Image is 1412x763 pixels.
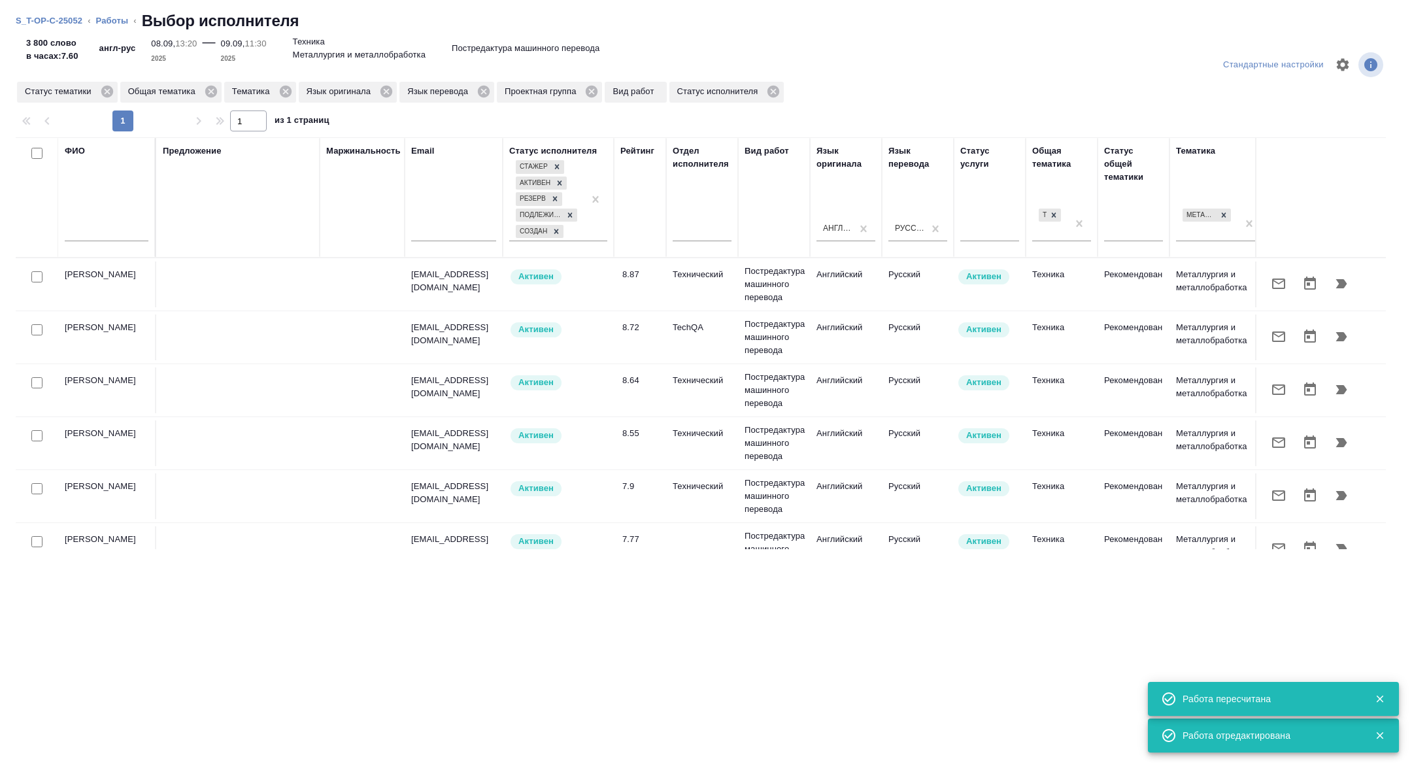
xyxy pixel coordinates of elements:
div: Рядовой исполнитель: назначай с учетом рейтинга [509,533,607,551]
td: [PERSON_NAME] [58,526,156,572]
div: Активен [516,177,552,190]
p: Постредактура машинного перевода [745,318,803,357]
div: Язык перевода [888,144,947,171]
span: Посмотреть информацию [1358,52,1386,77]
p: Активен [966,429,1001,442]
p: 09.09, [221,39,245,48]
div: Тематика [224,82,296,103]
td: Рекомендован [1098,473,1169,519]
button: Открыть календарь загрузки [1294,480,1326,511]
div: Техника [1037,207,1062,224]
p: Активен [518,535,554,548]
p: Металлургия и металлобработка [1176,533,1261,559]
p: Металлургия и металлобработка [1176,374,1261,400]
nav: breadcrumb [16,10,1396,31]
td: Английский [810,420,882,466]
div: 8.72 [622,321,660,334]
h2: Выбор исполнителя [142,10,299,31]
div: Стажер [516,160,550,174]
div: Стажер, Активен, Резерв, Подлежит внедрению, Создан [514,191,563,207]
div: — [202,31,215,65]
div: Рядовой исполнитель: назначай с учетом рейтинга [509,374,607,392]
button: Открыть календарь загрузки [1294,427,1326,458]
button: Открыть календарь загрузки [1294,533,1326,564]
input: Выбери исполнителей, чтобы отправить приглашение на работу [31,271,42,282]
div: Общая тематика [120,82,222,103]
button: Закрыть [1366,730,1393,741]
div: 8.64 [622,374,660,387]
td: Английский [810,473,882,519]
div: Металлургия и металлобработка [1181,207,1232,224]
td: Техника [1026,420,1098,466]
div: Предложение [163,144,222,158]
button: Отправить предложение о работе [1263,480,1294,511]
span: Настроить таблицу [1327,49,1358,80]
p: Общая тематика [128,85,200,98]
p: 3 800 слово [26,37,78,50]
div: Работа отредактирована [1183,729,1355,742]
button: Продолжить [1326,480,1357,511]
td: Техника [1026,262,1098,307]
input: Выбери исполнителей, чтобы отправить приглашение на работу [31,536,42,547]
p: Проектная группа [505,85,580,98]
td: Русский [882,367,954,413]
div: Создан [516,225,549,239]
p: Постредактура машинного перевода [745,424,803,463]
p: Постредактура машинного перевода [452,42,599,55]
p: Активен [966,535,1001,548]
div: Резерв [516,192,548,206]
div: Стажер, Активен, Резерв, Подлежит внедрению, Создан [514,207,579,224]
p: Тематика [232,85,275,98]
p: Активен [518,323,554,336]
button: Отправить предложение о работе [1263,427,1294,458]
div: Статус услуги [960,144,1019,171]
div: Статус тематики [17,82,118,103]
p: Постредактура машинного перевода [745,371,803,410]
p: Активен [518,270,554,283]
p: Активен [966,482,1001,495]
td: Технический [666,420,738,466]
td: Рекомендован [1098,367,1169,413]
input: Выбери исполнителей, чтобы отправить приглашение на работу [31,430,42,441]
div: Английский [823,223,853,234]
td: Русский [882,420,954,466]
button: Отправить предложение о работе [1263,268,1294,299]
td: [PERSON_NAME] [58,314,156,360]
div: split button [1220,55,1327,75]
p: Активен [518,429,554,442]
button: Продолжить [1326,321,1357,352]
td: Русский [882,262,954,307]
div: Рядовой исполнитель: назначай с учетом рейтинга [509,480,607,498]
div: ФИО [65,144,85,158]
div: Работа пересчитана [1183,692,1355,705]
p: Активен [966,376,1001,389]
button: Продолжить [1326,268,1357,299]
td: Технический [666,262,738,307]
div: 7.9 [622,480,660,493]
input: Выбери исполнителей, чтобы отправить приглашение на работу [31,377,42,388]
div: Email [411,144,434,158]
p: Активен [518,376,554,389]
button: Продолжить [1326,374,1357,405]
td: Русский [882,473,954,519]
p: Постредактура машинного перевода [745,265,803,304]
p: [EMAIL_ADDRESS][DOMAIN_NAME] [411,480,496,506]
p: Металлургия и металлобработка [1176,480,1261,506]
div: Язык перевода [399,82,494,103]
div: Стажер, Активен, Резерв, Подлежит внедрению, Создан [514,175,568,192]
p: Металлургия и металлобработка [1176,427,1261,453]
div: Русский [895,223,925,234]
p: Активен [518,482,554,495]
p: Статус тематики [25,85,96,98]
p: Постредактура машинного перевода [745,530,803,569]
td: [PERSON_NAME] [58,262,156,307]
div: Проектная группа [497,82,602,103]
input: Выбери исполнителей, чтобы отправить приглашение на работу [31,483,42,494]
td: Техника [1026,367,1098,413]
p: Металлургия и металлобработка [1176,321,1261,347]
td: [PERSON_NAME] [58,420,156,466]
p: [EMAIL_ADDRESS][DOMAIN_NAME] [411,268,496,294]
p: Активен [966,270,1001,283]
a: Работы [96,16,129,25]
button: Отправить предложение о работе [1263,374,1294,405]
